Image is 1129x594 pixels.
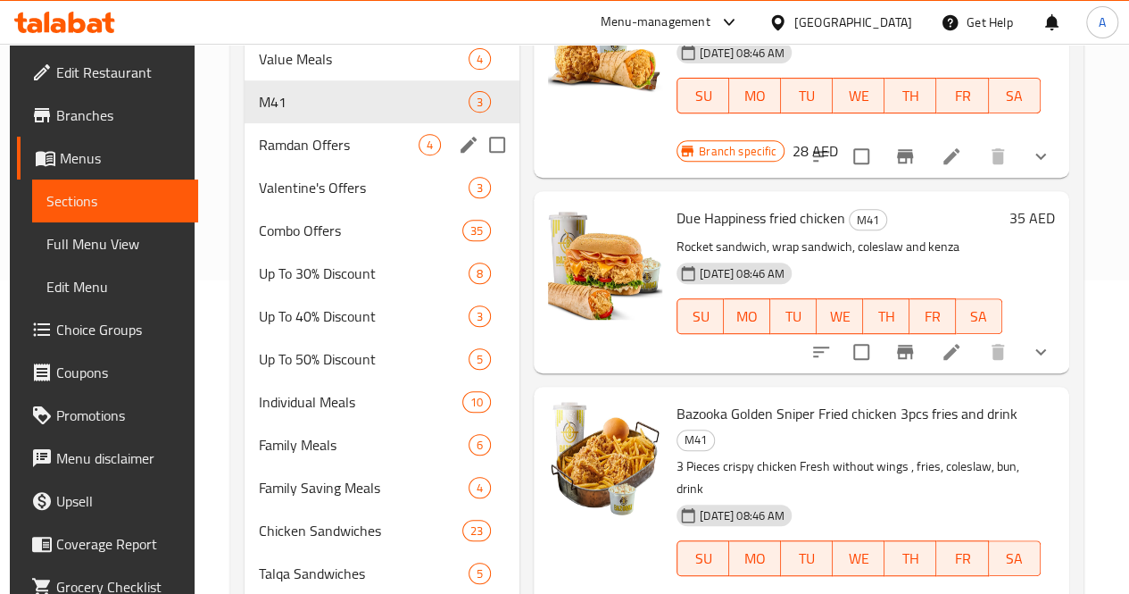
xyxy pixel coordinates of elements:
[245,295,519,338] div: Up To 40% Discount3
[419,134,441,155] div: items
[17,480,198,523] a: Upsell
[32,222,198,265] a: Full Menu View
[693,45,792,62] span: [DATE] 08:46 AM
[245,509,519,552] div: Chicken Sandwiches23
[469,351,490,368] span: 5
[469,263,491,284] div: items
[693,265,792,282] span: [DATE] 08:46 AM
[996,546,1034,572] span: SA
[56,533,184,555] span: Coverage Report
[17,351,198,394] a: Coupons
[259,348,469,370] div: Up To 50% Discount
[463,523,490,540] span: 23
[677,540,729,576] button: SU
[469,437,490,454] span: 6
[245,466,519,509] div: Family Saving Meals4
[60,147,184,169] span: Menus
[870,304,902,330] span: TH
[729,540,781,576] button: MO
[17,523,198,565] a: Coverage Report
[259,177,469,198] span: Valentine's Offers
[601,12,710,33] div: Menu-management
[989,540,1041,576] button: SA
[843,138,880,175] span: Select to update
[469,48,491,70] div: items
[936,78,988,113] button: FR
[56,448,184,469] span: Menu disclaimer
[463,394,490,411] span: 10
[840,546,877,572] span: WE
[677,400,1017,427] span: Bazooka Golden Sniper Fried chicken 3pcs fries and drink
[548,205,662,320] img: Due Happiness fried chicken
[685,546,722,572] span: SU
[892,83,929,109] span: TH
[548,401,662,515] img: Bazooka Golden Sniper Fried chicken 3pcs fries and drink
[17,137,198,180] a: Menus
[469,305,491,327] div: items
[800,135,843,178] button: sort-choices
[32,265,198,308] a: Edit Menu
[463,222,490,239] span: 35
[56,319,184,340] span: Choice Groups
[956,298,1002,334] button: SA
[469,91,491,113] div: items
[781,78,833,113] button: TU
[56,362,184,383] span: Coupons
[56,490,184,512] span: Upsell
[989,78,1041,113] button: SA
[259,220,461,241] span: Combo Offers
[469,477,491,498] div: items
[677,236,1002,258] p: Rocket sandwich, wrap sandwich, coleslaw and kenza
[259,91,469,113] span: M41
[245,80,519,123] div: M413
[245,123,519,166] div: Ramdan Offers4edit
[781,540,833,576] button: TU
[469,180,490,197] span: 3
[833,78,884,113] button: WE
[736,546,774,572] span: MO
[1030,146,1051,167] svg: Show Choices
[462,391,491,413] div: items
[469,308,490,325] span: 3
[788,546,826,572] span: TU
[469,265,490,282] span: 8
[259,263,469,284] div: Up To 30% Discount
[259,434,469,456] span: Family Meals
[693,507,792,524] span: [DATE] 08:46 AM
[943,83,981,109] span: FR
[259,563,469,584] span: Talqa Sandwiches
[462,520,491,541] div: items
[794,13,912,32] div: [GEOGRAPHIC_DATA]
[469,51,490,68] span: 4
[843,333,880,371] span: Select to update
[909,298,956,334] button: FR
[17,394,198,437] a: Promotions
[677,456,1041,500] p: 3 Pieces crispy chicken Fresh without wings , fries, coleslaw, bun, drink
[884,330,926,373] button: Branch-specific-item
[1099,13,1106,32] span: A
[469,565,490,582] span: 5
[469,94,490,111] span: 3
[259,305,469,327] span: Up To 40% Discount
[685,83,722,109] span: SU
[469,434,491,456] div: items
[469,177,491,198] div: items
[245,423,519,466] div: Family Meals6
[943,546,981,572] span: FR
[46,190,184,212] span: Sections
[259,391,461,413] span: Individual Meals
[259,48,469,70] div: Value Meals
[800,330,843,373] button: sort-choices
[736,83,774,109] span: MO
[469,563,491,584] div: items
[32,180,198,222] a: Sections
[936,540,988,576] button: FR
[17,51,198,94] a: Edit Restaurant
[259,134,419,155] span: Ramdan Offers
